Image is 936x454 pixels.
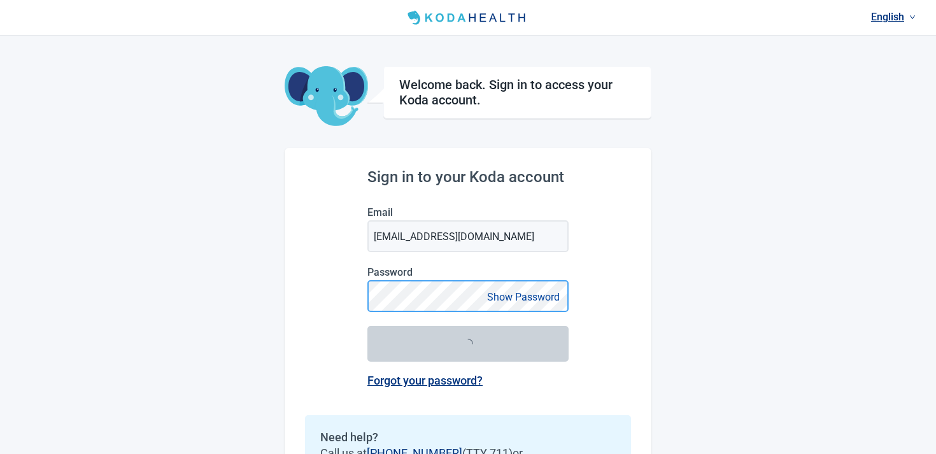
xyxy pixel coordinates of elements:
[866,6,921,27] a: Current language: English
[462,337,474,350] span: loading
[367,168,569,186] h2: Sign in to your Koda account
[483,288,564,306] button: Show Password
[367,374,483,387] a: Forgot your password?
[909,14,916,20] span: down
[367,206,569,218] label: Email
[320,430,616,444] h2: Need help?
[402,8,534,28] img: Koda Health
[367,266,569,278] label: Password
[285,66,368,127] img: Koda Elephant
[399,77,635,108] h1: Welcome back. Sign in to access your Koda account.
